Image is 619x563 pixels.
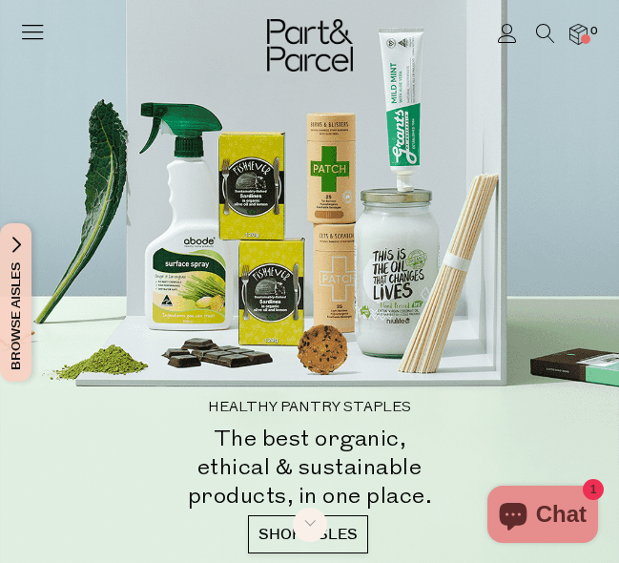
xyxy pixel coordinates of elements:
span: Browse Aisles [6,223,27,382]
a: 0 [569,24,588,44]
img: Part&Parcel [267,19,353,72]
a: SHOP AISLES [248,515,368,553]
inbox-online-store-chat: Shopify online store chat [482,486,604,548]
span: 0 [586,23,603,40]
h2: The best organic, ethical & sustainable products, in one place. [188,425,432,511]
